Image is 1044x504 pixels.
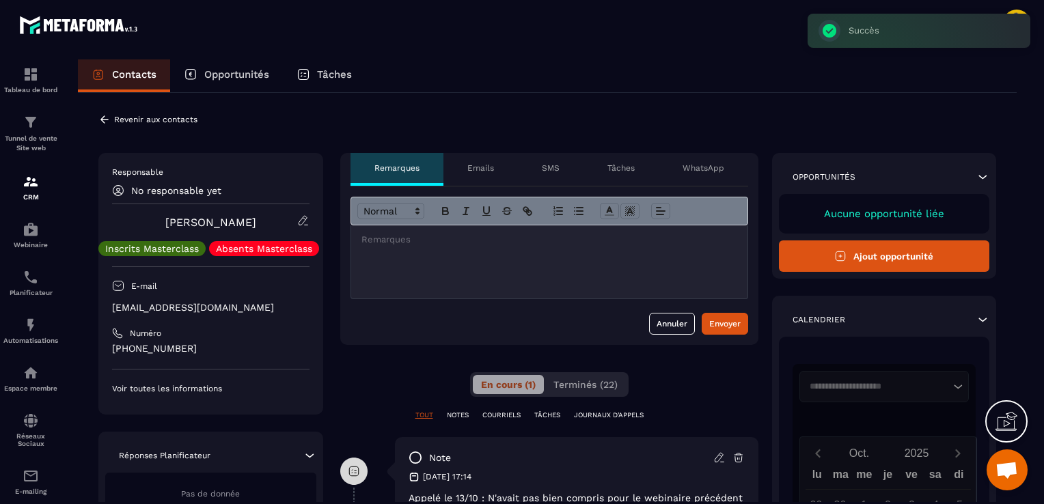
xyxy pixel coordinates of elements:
button: Annuler [649,313,695,335]
button: Terminés (22) [545,375,626,394]
p: TOUT [415,410,433,420]
a: formationformationCRM [3,163,58,211]
p: Voir toutes les informations [112,383,310,394]
a: automationsautomationsEspace membre [3,354,58,402]
span: Pas de donnée [181,489,240,499]
p: Absents Masterclass [216,244,312,253]
p: CRM [3,193,58,201]
p: COURRIELS [482,410,521,420]
img: formation [23,114,39,130]
p: Numéro [130,328,161,339]
p: Responsable [112,167,310,178]
p: JOURNAUX D'APPELS [574,410,644,420]
p: Remarques [374,163,420,173]
img: scheduler [23,269,39,285]
p: No responsable yet [131,185,221,196]
p: Planificateur [3,289,58,296]
p: WhatsApp [683,163,724,173]
button: Envoyer [702,313,748,335]
p: Réseaux Sociaux [3,432,58,447]
span: Terminés (22) [553,379,618,390]
div: Envoyer [709,317,741,331]
p: [PHONE_NUMBER] [112,342,310,355]
a: automationsautomationsAutomatisations [3,307,58,354]
p: [DATE] 17:14 [423,471,471,482]
a: schedulerschedulerPlanificateur [3,259,58,307]
p: Réponses Planificateur [119,450,210,461]
a: formationformationTableau de bord [3,56,58,104]
p: Calendrier [793,314,845,325]
p: Aucune opportunité liée [793,208,976,220]
img: automations [23,365,39,381]
p: note [429,451,451,464]
p: Espace membre [3,384,58,392]
a: social-networksocial-networkRéseaux Sociaux [3,402,58,458]
img: formation [23,173,39,190]
p: Revenir aux contacts [114,115,197,124]
p: TÂCHES [534,410,560,420]
p: Tâches [317,68,352,81]
img: formation [23,66,39,83]
button: En cours (1) [473,375,544,394]
p: Tunnel de vente Site web [3,134,58,153]
img: logo [19,12,142,38]
a: formationformationTunnel de vente Site web [3,104,58,163]
p: E-mail [131,281,157,292]
a: automationsautomationsWebinaire [3,211,58,259]
img: automations [23,221,39,238]
p: E-mailing [3,488,58,495]
p: Webinaire [3,241,58,249]
p: Inscrits Masterclass [105,244,199,253]
a: [PERSON_NAME] [165,216,256,229]
p: SMS [542,163,560,173]
img: email [23,468,39,484]
a: Contacts [78,59,170,92]
button: Ajout opportunité [779,240,990,272]
div: Ouvrir le chat [987,449,1028,490]
p: Opportunités [793,171,855,182]
p: NOTES [447,410,469,420]
a: Tâches [283,59,366,92]
p: Opportunités [204,68,269,81]
p: Tâches [607,163,635,173]
p: Contacts [112,68,156,81]
img: social-network [23,412,39,429]
p: [EMAIL_ADDRESS][DOMAIN_NAME] [112,301,310,314]
a: Opportunités [170,59,283,92]
p: Automatisations [3,337,58,344]
img: automations [23,317,39,333]
span: En cours (1) [481,379,536,390]
p: Tableau de bord [3,86,58,94]
p: Emails [467,163,494,173]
